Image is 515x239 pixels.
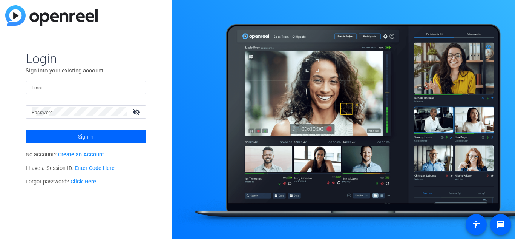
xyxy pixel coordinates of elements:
[58,151,104,158] a: Create an Account
[71,179,96,185] a: Click Here
[32,110,53,115] mat-label: Password
[26,179,97,185] span: Forgot password?
[26,66,146,75] p: Sign into your existing account.
[78,127,93,146] span: Sign in
[496,220,505,229] mat-icon: message
[32,85,44,91] mat-label: Email
[75,165,115,171] a: Enter Code Here
[26,165,115,171] span: I have a Session ID.
[5,5,98,26] img: blue-gradient.svg
[26,151,104,158] span: No account?
[32,83,140,92] input: Enter Email Address
[26,51,146,66] span: Login
[26,130,146,143] button: Sign in
[128,106,146,117] mat-icon: visibility_off
[472,220,481,229] mat-icon: accessibility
